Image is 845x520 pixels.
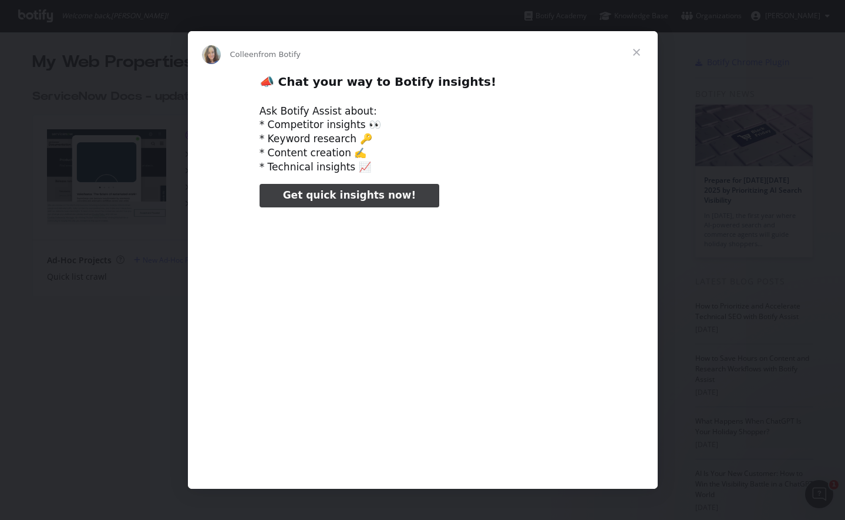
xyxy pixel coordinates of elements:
[178,217,668,462] video: Play video
[283,189,416,201] span: Get quick insights now!
[260,105,586,175] div: Ask Botify Assist about: * Competitor insights 👀 * Keyword research 🔑 * Content creation ✍️ * Tec...
[258,50,301,59] span: from Botify
[230,50,259,59] span: Colleen
[260,74,586,96] h2: 📣 Chat your way to Botify insights!
[202,45,221,64] img: Profile image for Colleen
[260,184,439,207] a: Get quick insights now!
[615,31,658,73] span: Close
